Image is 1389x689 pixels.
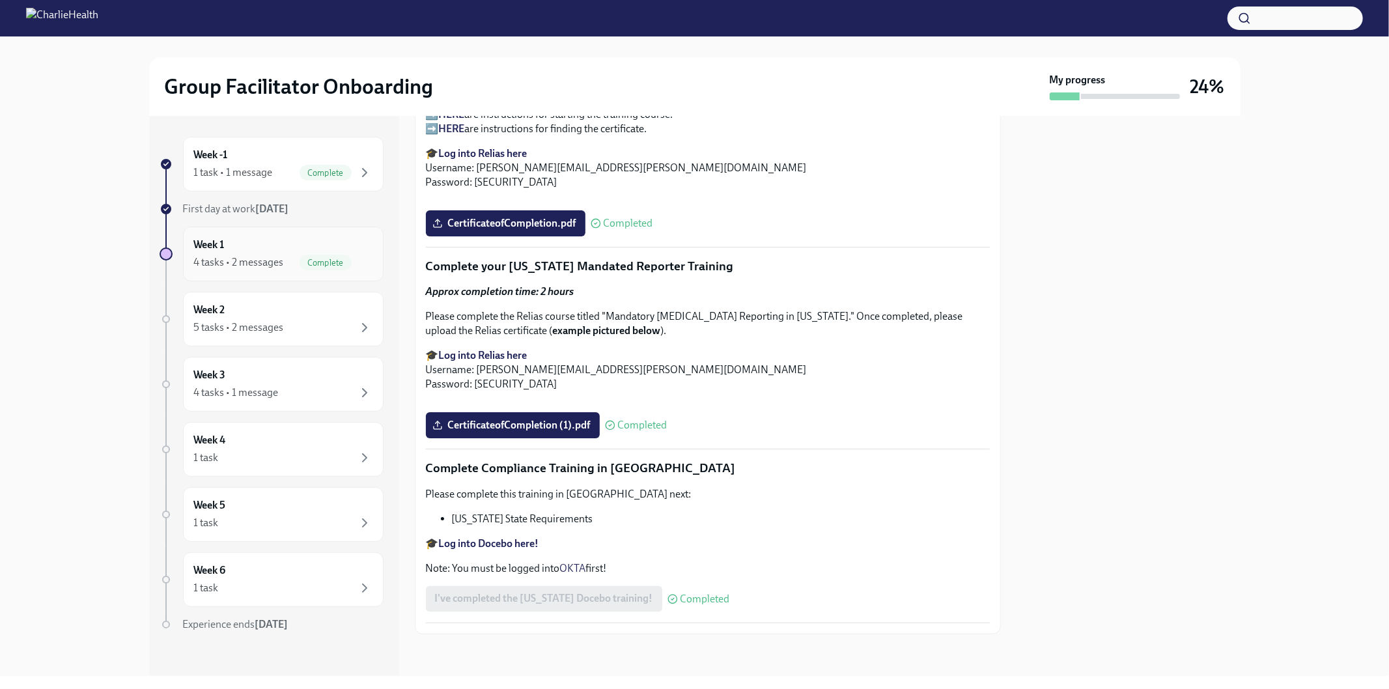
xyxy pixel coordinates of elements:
[165,74,434,100] h2: Group Facilitator Onboarding
[26,8,98,29] img: CharlieHealth
[160,552,384,607] a: Week 61 task
[426,309,990,338] p: Please complete the Relias course titled "Mandatory [MEDICAL_DATA] Reporting in [US_STATE]." Once...
[426,258,990,275] p: Complete your [US_STATE] Mandated Reporter Training
[604,218,653,229] span: Completed
[160,292,384,346] a: Week 25 tasks • 2 messages
[194,303,225,317] h6: Week 2
[255,618,288,630] strong: [DATE]
[194,563,226,578] h6: Week 6
[439,108,465,120] a: HERE
[256,203,289,215] strong: [DATE]
[426,537,990,551] p: 🎓
[553,324,661,337] strong: example pictured below
[300,168,352,178] span: Complete
[426,561,990,576] p: Note: You must be logged into first!
[452,512,990,526] li: [US_STATE] State Requirements
[194,238,225,252] h6: Week 1
[194,581,219,595] div: 1 task
[194,451,219,465] div: 1 task
[160,357,384,412] a: Week 34 tasks • 1 message
[194,516,219,530] div: 1 task
[1050,73,1106,87] strong: My progress
[439,122,465,135] a: HERE
[194,320,284,335] div: 5 tasks • 2 messages
[194,255,284,270] div: 4 tasks • 2 messages
[194,386,279,400] div: 4 tasks • 1 message
[183,203,289,215] span: First day at work
[160,202,384,216] a: First day at work[DATE]
[160,422,384,477] a: Week 41 task
[426,147,990,190] p: 🎓 Username: [PERSON_NAME][EMAIL_ADDRESS][PERSON_NAME][DOMAIN_NAME] Password: [SECURITY_DATA]
[560,562,586,574] a: OKTA
[160,227,384,281] a: Week 14 tasks • 2 messagesComplete
[426,412,600,438] label: CertificateofCompletion (1).pdf
[439,147,527,160] a: Log into Relias here
[194,368,226,382] h6: Week 3
[194,148,228,162] h6: Week -1
[426,107,990,136] p: ➡️ are instructions for starting the training course. ➡️ are instructions for finding the certifi...
[194,433,226,447] h6: Week 4
[194,498,226,513] h6: Week 5
[426,487,990,501] p: Please complete this training in [GEOGRAPHIC_DATA] next:
[426,348,990,391] p: 🎓 Username: [PERSON_NAME][EMAIL_ADDRESS][PERSON_NAME][DOMAIN_NAME] Password: [SECURITY_DATA]
[160,137,384,191] a: Week -11 task • 1 messageComplete
[435,419,591,432] span: CertificateofCompletion (1).pdf
[426,210,585,236] label: CertificateofCompletion.pdf
[439,537,539,550] a: Log into Docebo here!
[160,487,384,542] a: Week 51 task
[435,217,576,230] span: CertificateofCompletion.pdf
[680,594,730,604] span: Completed
[439,349,527,361] a: Log into Relias here
[426,460,990,477] p: Complete Compliance Training in [GEOGRAPHIC_DATA]
[183,618,288,630] span: Experience ends
[194,165,273,180] div: 1 task • 1 message
[426,285,574,298] strong: Approx completion time: 2 hours
[300,258,352,268] span: Complete
[1190,75,1225,98] h3: 24%
[618,420,667,430] span: Completed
